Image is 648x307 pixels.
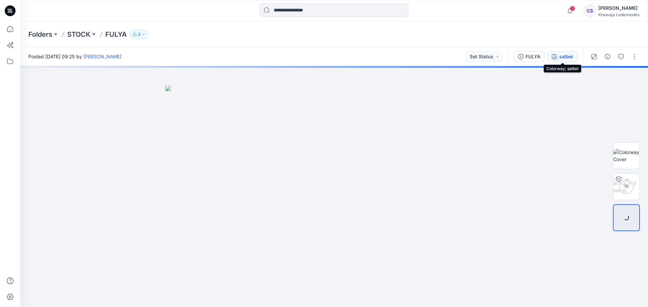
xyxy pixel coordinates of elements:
[547,51,577,62] button: salbei
[602,51,613,62] button: Details
[618,184,634,189] div: 1 %
[613,180,640,194] img: FULYA3 salbei
[105,30,127,39] p: FULYA
[584,5,596,17] div: CS
[598,4,640,12] div: [PERSON_NAME]
[138,31,140,38] p: 2
[613,149,640,163] img: Colorway Cover
[83,54,122,59] a: [PERSON_NAME]
[598,12,640,17] div: Khawaja Ledermoden
[28,30,52,39] a: Folders
[67,30,90,39] a: STOCK
[525,53,540,60] div: FULYA
[570,6,575,11] span: 1
[130,30,149,39] button: 2
[28,53,122,60] span: Posted [DATE] 09:25 by
[559,53,573,60] div: salbei
[514,51,545,62] button: FULYA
